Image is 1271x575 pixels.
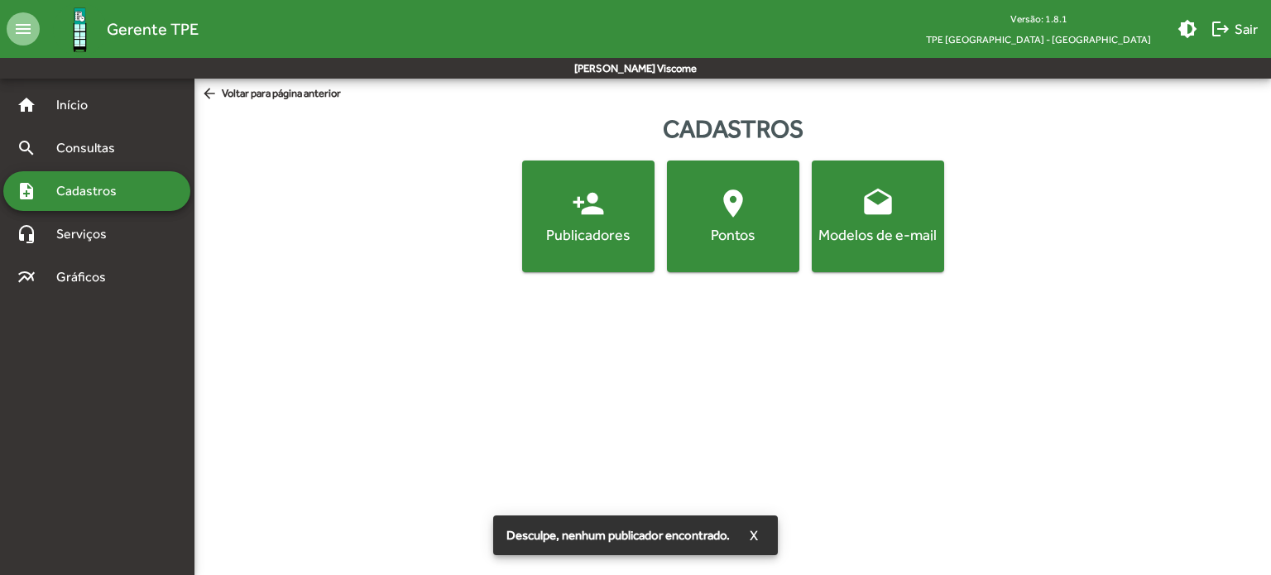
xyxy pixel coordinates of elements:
[46,267,128,287] span: Gráficos
[522,161,655,272] button: Publicadores
[46,95,112,115] span: Início
[815,224,941,245] div: Modelos de e-mail
[717,187,750,220] mat-icon: location_on
[913,29,1164,50] span: TPE [GEOGRAPHIC_DATA] - [GEOGRAPHIC_DATA]
[750,520,758,550] span: X
[670,224,796,245] div: Pontos
[572,187,605,220] mat-icon: person_add
[1211,14,1258,44] span: Sair
[17,138,36,158] mat-icon: search
[667,161,799,272] button: Pontos
[1211,19,1230,39] mat-icon: logout
[201,85,341,103] span: Voltar para página anterior
[46,138,137,158] span: Consultas
[1204,14,1264,44] button: Sair
[861,187,894,220] mat-icon: drafts
[17,181,36,201] mat-icon: note_add
[7,12,40,46] mat-icon: menu
[17,224,36,244] mat-icon: headset_mic
[107,16,199,42] span: Gerente TPE
[46,181,138,201] span: Cadastros
[736,520,771,550] button: X
[201,85,222,103] mat-icon: arrow_back
[506,527,730,544] span: Desculpe, nenhum publicador encontrado.
[525,224,651,245] div: Publicadores
[40,2,199,56] a: Gerente TPE
[1177,19,1197,39] mat-icon: brightness_medium
[17,267,36,287] mat-icon: multiline_chart
[812,161,944,272] button: Modelos de e-mail
[17,95,36,115] mat-icon: home
[53,2,107,56] img: Logo
[913,8,1164,29] div: Versão: 1.8.1
[46,224,129,244] span: Serviços
[194,110,1271,147] div: Cadastros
